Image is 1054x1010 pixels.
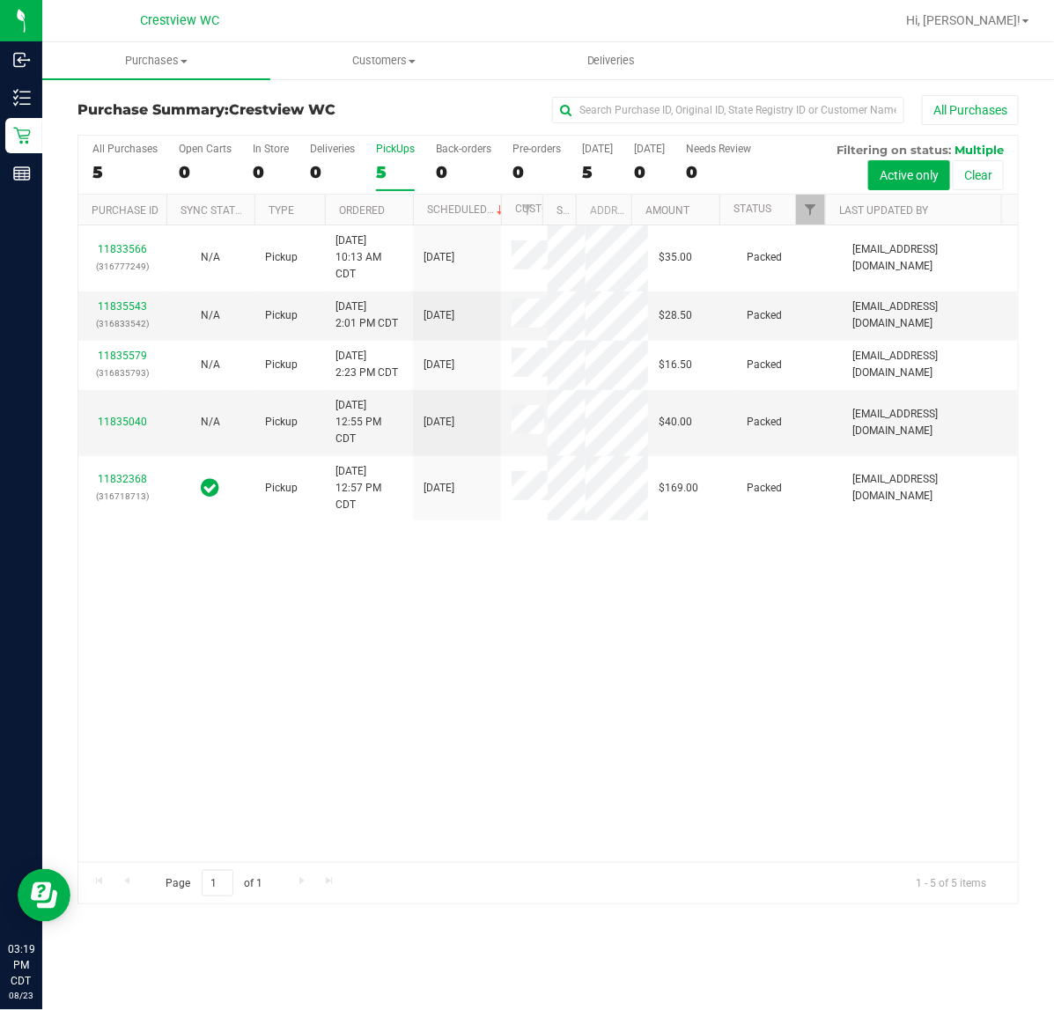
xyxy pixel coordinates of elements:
inline-svg: Retail [13,127,31,144]
span: Deliveries [564,53,660,69]
p: 03:19 PM CDT [8,941,34,989]
div: Pre-orders [512,143,561,155]
span: Not Applicable [201,416,220,428]
span: Multiple [954,143,1004,157]
span: [EMAIL_ADDRESS][DOMAIN_NAME] [852,471,1007,505]
button: All Purchases [922,95,1019,125]
a: Amount [645,204,689,217]
a: State Registry ID [557,204,650,217]
a: Scheduled [427,203,507,216]
span: $40.00 [659,414,692,431]
a: 11835579 [98,350,147,362]
div: 0 [179,162,232,182]
span: Not Applicable [201,358,220,371]
div: 0 [634,162,665,182]
span: Pickup [265,307,298,324]
a: Status [733,203,771,215]
p: (316777249) [89,258,156,275]
span: [DATE] 12:57 PM CDT [335,463,402,514]
iframe: Resource center [18,869,70,922]
a: Filter [513,195,542,225]
p: (316833542) [89,315,156,332]
inline-svg: Reports [13,165,31,182]
span: [DATE] 10:13 AM CDT [335,232,402,284]
span: [DATE] [424,307,454,324]
span: Not Applicable [201,251,220,263]
div: 0 [436,162,491,182]
div: Needs Review [686,143,751,155]
span: $169.00 [659,480,698,497]
div: In Store [253,143,289,155]
span: Packed [747,249,782,266]
a: Purchases [42,42,270,79]
span: Not Applicable [201,309,220,321]
span: 1 - 5 of 5 items [902,870,1000,896]
span: Crestview WC [229,101,335,118]
span: Packed [747,357,782,373]
input: 1 [202,870,233,897]
input: Search Purchase ID, Original ID, State Registry ID or Customer Name... [552,97,904,123]
button: Active only [868,160,950,190]
a: Sync Status [181,204,248,217]
button: N/A [201,414,220,431]
div: Deliveries [310,143,355,155]
span: $16.50 [659,357,692,373]
span: Pickup [265,480,298,497]
span: Page of 1 [151,870,277,897]
a: Type [269,204,294,217]
inline-svg: Inventory [13,89,31,107]
span: [EMAIL_ADDRESS][DOMAIN_NAME] [852,406,1007,439]
div: [DATE] [634,143,665,155]
span: Packed [747,307,782,324]
div: 0 [686,162,751,182]
span: Customers [271,53,498,69]
span: Packed [747,414,782,431]
p: (316718713) [89,488,156,505]
a: 11832368 [98,473,147,485]
div: Back-orders [436,143,491,155]
div: 5 [582,162,613,182]
button: N/A [201,249,220,266]
div: All Purchases [92,143,158,155]
span: [DATE] [424,357,454,373]
span: $28.50 [659,307,692,324]
a: 11835543 [98,300,147,313]
div: 0 [253,162,289,182]
a: 11833566 [98,243,147,255]
span: [EMAIL_ADDRESS][DOMAIN_NAME] [852,241,1007,275]
a: 11835040 [98,416,147,428]
span: Pickup [265,249,298,266]
span: [DATE] 2:23 PM CDT [335,348,398,381]
span: Hi, [PERSON_NAME]! [906,13,1021,27]
span: Purchases [42,53,270,69]
span: Packed [747,480,782,497]
div: 5 [92,162,158,182]
span: [DATE] 12:55 PM CDT [335,397,402,448]
div: 0 [512,162,561,182]
span: Filtering on status: [837,143,951,157]
span: In Sync [202,476,220,500]
span: [DATE] 2:01 PM CDT [335,299,398,332]
a: Customers [270,42,498,79]
th: Address [576,195,631,225]
span: [EMAIL_ADDRESS][DOMAIN_NAME] [852,348,1007,381]
span: Crestview WC [140,13,219,28]
a: Filter [796,195,825,225]
p: (316835793) [89,365,156,381]
h3: Purchase Summary: [77,102,391,118]
span: [DATE] [424,414,454,431]
span: Pickup [265,414,298,431]
span: [EMAIL_ADDRESS][DOMAIN_NAME] [852,299,1007,332]
div: PickUps [376,143,415,155]
div: 0 [310,162,355,182]
a: Ordered [339,204,385,217]
div: Open Carts [179,143,232,155]
button: N/A [201,307,220,324]
div: 5 [376,162,415,182]
button: Clear [953,160,1004,190]
inline-svg: Inbound [13,51,31,69]
span: [DATE] [424,249,454,266]
span: Pickup [265,357,298,373]
a: Deliveries [498,42,726,79]
span: [DATE] [424,480,454,497]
